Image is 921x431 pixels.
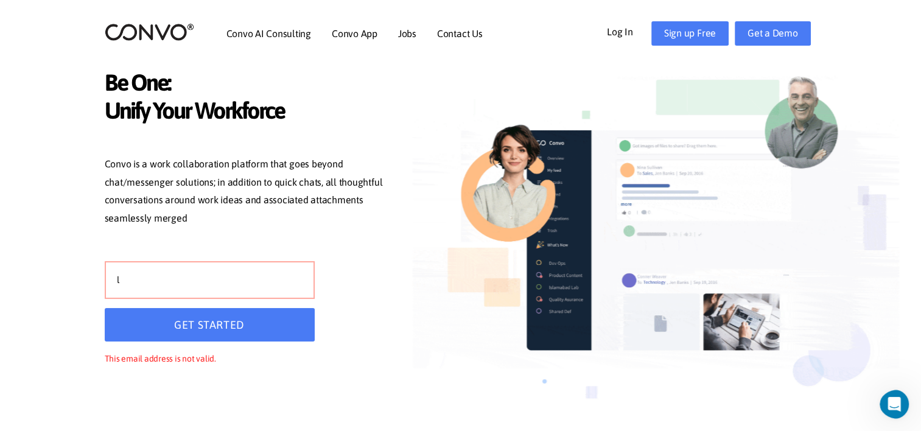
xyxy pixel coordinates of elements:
[105,351,315,366] p: This email address is not valid.
[105,23,194,41] img: logo_2.png
[437,29,483,38] a: Contact Us
[880,390,917,419] iframe: Intercom live chat
[105,261,315,299] input: YOUR WORK EMAIL ADDRESS
[735,21,811,46] a: Get a Demo
[607,21,651,41] a: Log In
[105,97,391,128] span: Unify Your Workforce
[105,155,391,231] p: Convo is a work collaboration platform that goes beyond chat/messenger solutions; in addition to ...
[332,29,377,38] a: Convo App
[226,29,311,38] a: Convo AI Consulting
[105,308,315,342] button: GET STARTED
[651,21,729,46] a: Sign up Free
[105,69,391,100] span: Be One:
[398,29,416,38] a: Jobs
